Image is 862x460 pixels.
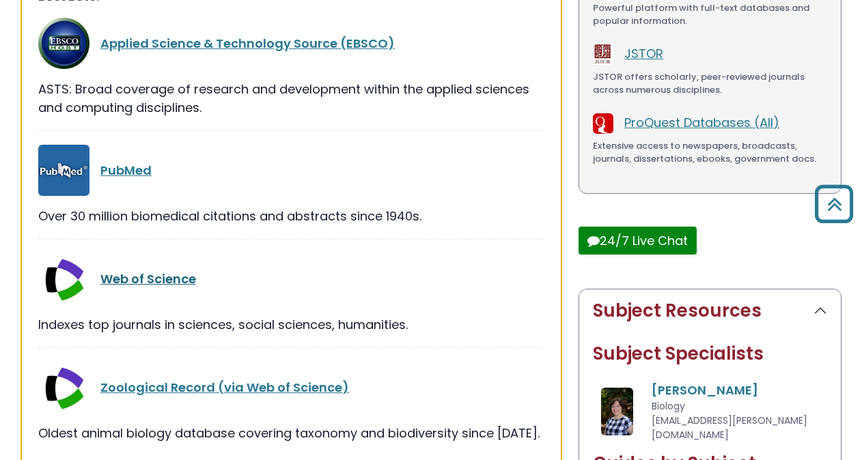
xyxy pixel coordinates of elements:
[624,114,779,131] a: ProQuest Databases (All)
[593,70,827,97] div: JSTOR offers scholarly, peer-reviewed journals across numerous disciplines.
[593,1,827,28] div: Powerful platform with full-text databases and popular information.
[100,35,395,52] a: Applied Science & Technology Source (EBSCO)
[100,270,196,287] a: Web of Science
[579,227,697,255] button: 24/7 Live Chat
[38,207,544,225] div: Over 30 million biomedical citations and abstracts since 1940s.
[593,343,827,364] h2: Subject Specialists
[579,289,841,332] button: Subject Resources
[652,414,807,442] span: [EMAIL_ADDRESS][PERSON_NAME][DOMAIN_NAME]
[100,379,349,396] a: Zoological Record (via Web of Science)
[652,399,685,413] span: Biology
[601,388,633,435] img: Amanda Matthysse
[38,315,544,334] div: Indexes top journals in sciences, social sciences, humanities.
[652,382,758,399] a: [PERSON_NAME]
[38,424,544,442] div: Oldest animal biology database covering taxonomy and biodiversity since [DATE].
[809,191,859,216] a: Back to Top
[38,80,544,117] div: ASTS: Broad coverage of research and development within the applied sciences and computing discip...
[624,45,663,62] a: JSTOR
[100,162,152,179] a: PubMed
[593,139,827,166] div: Extensive access to newspapers, broadcasts, journals, dissertations, ebooks, government docs.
